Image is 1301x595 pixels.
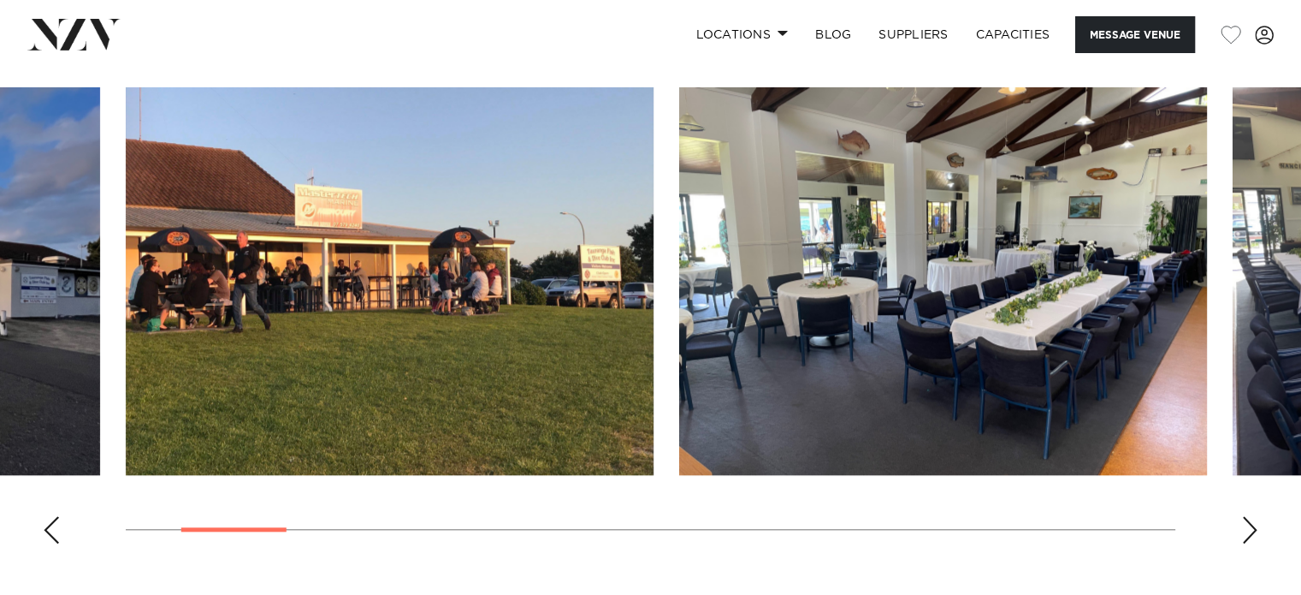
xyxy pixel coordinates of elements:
[126,87,653,475] swiper-slide: 2 / 19
[865,16,961,53] a: SUPPLIERS
[1075,16,1195,53] button: Message Venue
[962,16,1064,53] a: Capacities
[679,87,1207,475] swiper-slide: 3 / 19
[27,19,121,50] img: nzv-logo.png
[801,16,865,53] a: BLOG
[682,16,801,53] a: Locations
